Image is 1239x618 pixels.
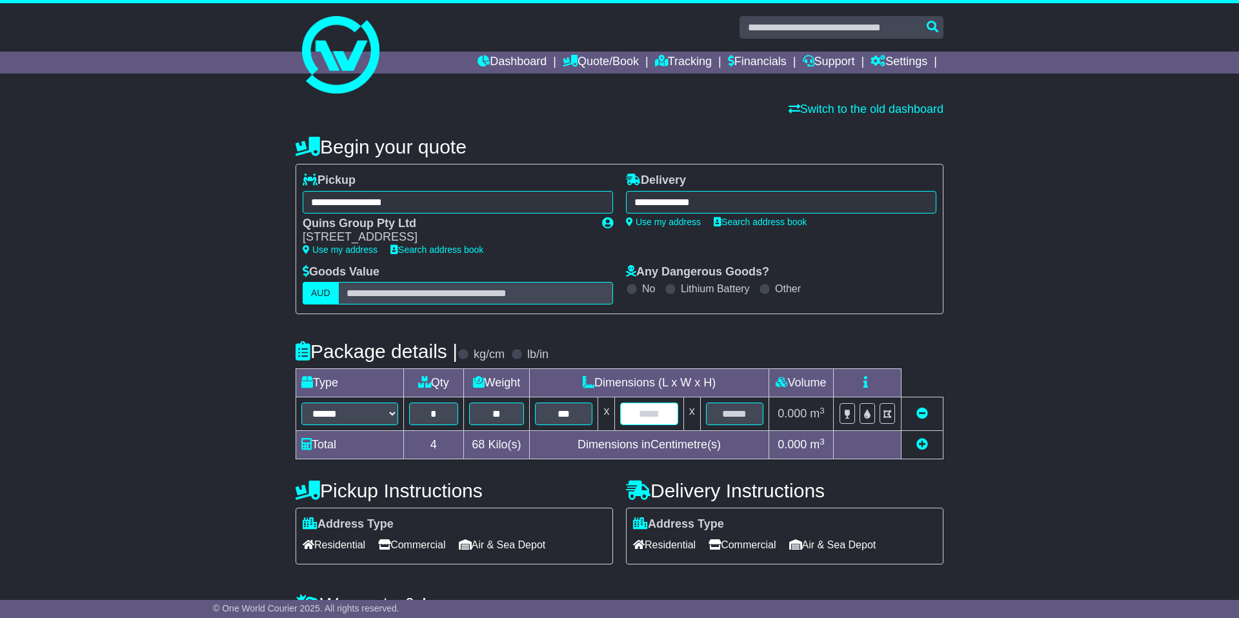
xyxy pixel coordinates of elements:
td: Total [296,431,404,459]
span: Air & Sea Depot [459,535,546,555]
sup: 3 [820,437,825,446]
label: kg/cm [474,348,505,362]
td: Qty [404,369,464,397]
a: Add new item [916,438,928,451]
td: x [683,397,700,431]
span: Residential [303,535,365,555]
label: Lithium Battery [681,283,750,295]
a: Switch to the old dashboard [789,103,943,115]
td: Type [296,369,404,397]
a: Settings [871,52,927,74]
a: Remove this item [916,407,928,420]
span: Commercial [378,535,445,555]
td: Dimensions (L x W x H) [530,369,769,397]
h4: Pickup Instructions [296,480,613,501]
span: 0.000 [778,438,807,451]
a: Quote/Book [563,52,639,74]
div: [STREET_ADDRESS] [303,230,589,244]
td: Volume [769,369,833,397]
td: 4 [404,431,464,459]
span: m [810,407,825,420]
a: Use my address [626,217,701,227]
a: Search address book [390,244,483,255]
h4: Delivery Instructions [626,480,943,501]
td: Dimensions in Centimetre(s) [530,431,769,459]
label: Other [775,283,801,295]
label: Address Type [303,517,394,532]
h4: Begin your quote [296,136,943,157]
label: Any Dangerous Goods? [626,265,769,279]
label: No [642,283,655,295]
a: Support [803,52,855,74]
div: Quins Group Pty Ltd [303,217,589,231]
td: x [598,397,615,431]
label: Pickup [303,174,356,188]
td: Kilo(s) [463,431,530,459]
label: Delivery [626,174,686,188]
span: m [810,438,825,451]
label: lb/in [527,348,549,362]
h4: Warranty & Insurance [296,593,943,615]
h4: Package details | [296,341,458,362]
td: Weight [463,369,530,397]
span: 68 [472,438,485,451]
a: Search address book [714,217,807,227]
label: Goods Value [303,265,379,279]
span: Commercial [709,535,776,555]
span: 0.000 [778,407,807,420]
a: Dashboard [478,52,547,74]
a: Use my address [303,244,378,255]
sup: 3 [820,406,825,415]
span: Residential [633,535,696,555]
span: © One World Courier 2025. All rights reserved. [213,603,399,613]
span: Air & Sea Depot [789,535,876,555]
a: Tracking [655,52,712,74]
label: AUD [303,282,339,304]
label: Address Type [633,517,724,532]
a: Financials [728,52,787,74]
